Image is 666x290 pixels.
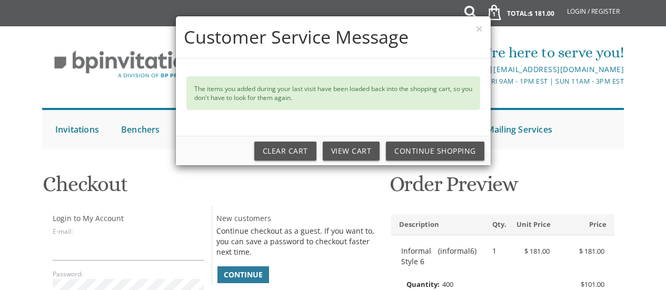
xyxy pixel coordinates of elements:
h4: Customer Service Message [184,24,483,50]
a: View Cart [323,142,380,161]
iframe: chat widget [601,224,666,274]
div: The items you added during your last visit have been loaded back into the shopping cart, so you d... [186,76,480,110]
a: Clear Cart [254,142,316,161]
a: Continue Shopping [386,142,484,161]
button: × [476,23,482,34]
